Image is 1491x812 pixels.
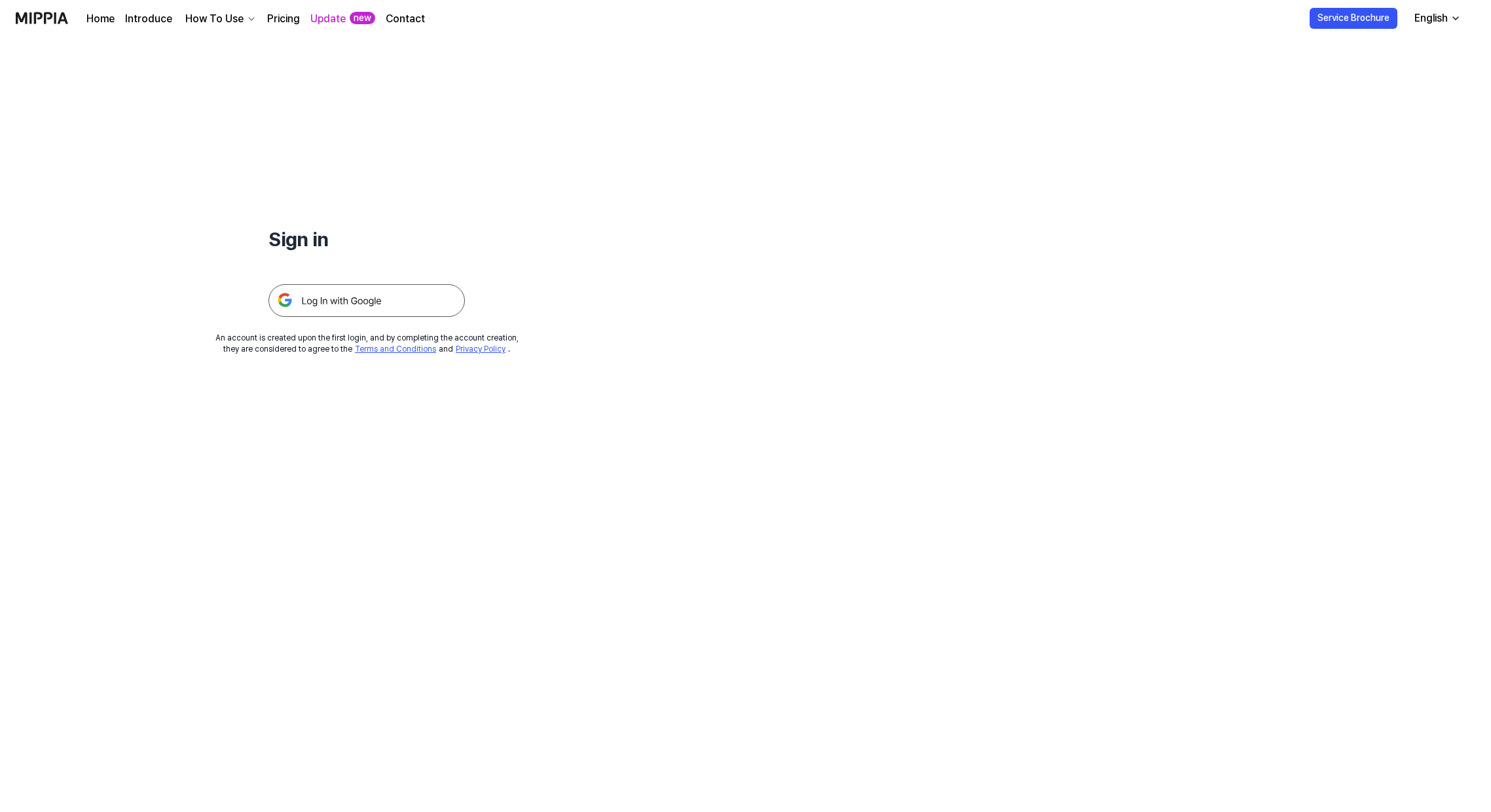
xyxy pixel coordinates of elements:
h1: Sign in [268,225,465,253]
div: How To Use [183,11,246,27]
div: An account is created upon the first login, and by completing the account creation, they are cons... [215,333,519,355]
a: Contact [386,11,425,27]
a: Home [86,11,115,27]
a: Pricing [267,11,300,27]
div: English [1412,10,1450,26]
button: English [1404,5,1469,31]
a: Privacy Policy [456,344,506,354]
a: Update [310,11,346,27]
button: How To Use [183,11,257,27]
img: 구글 로그인 버튼 [268,284,465,317]
a: Introduce [125,11,172,27]
div: new [350,12,375,25]
button: Service Brochure [1310,8,1397,29]
a: Terms and Conditions [355,344,436,354]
